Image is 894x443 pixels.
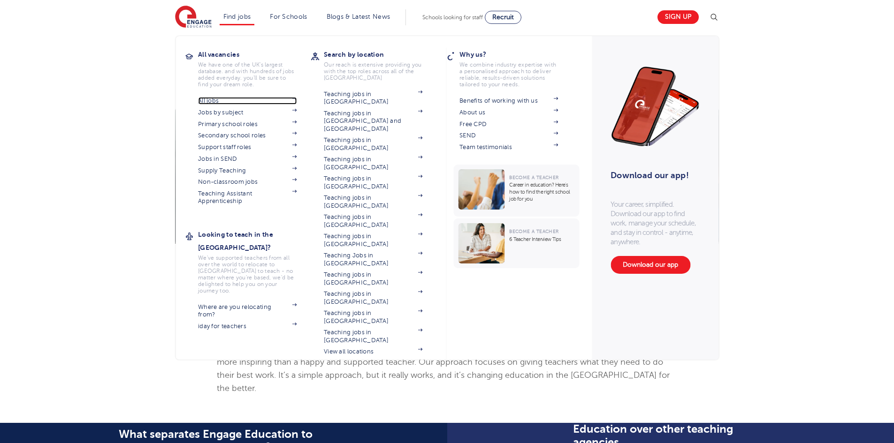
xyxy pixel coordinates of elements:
[327,13,390,20] a: Blogs & Latest News
[459,48,572,88] a: Why us?We combine industry expertise with a personalised approach to deliver reliable, results-dr...
[175,205,349,232] a: I'm a teacher looking for work >
[324,194,422,210] a: Teaching jobs in [GEOGRAPHIC_DATA]
[198,228,311,254] h3: Looking to teach in the [GEOGRAPHIC_DATA]?
[459,97,558,105] a: Benefits of working with us
[198,109,297,116] a: Jobs by subject
[198,143,297,151] a: Support staff roles
[324,90,422,106] a: Teaching jobs in [GEOGRAPHIC_DATA]
[198,190,297,205] a: Teaching Assistant Apprenticeship
[324,290,422,306] a: Teaching jobs in [GEOGRAPHIC_DATA]
[459,48,572,61] h3: Why us?
[509,175,558,180] span: Become a Teacher
[459,109,558,116] a: About us
[459,143,558,151] a: Team testimonials
[324,233,422,248] a: Teaching jobs in [GEOGRAPHIC_DATA]
[223,13,251,20] a: Find jobs
[198,132,297,139] a: Secondary school roles
[611,165,695,186] h3: Download our app!
[324,348,422,355] a: View all locations
[198,303,297,319] a: Where are you relocating from?
[198,155,297,163] a: Jobs in SEND
[459,61,558,88] p: We combine industry expertise with a personalised approach to deliver reliable, results-driven so...
[324,252,422,267] a: Teaching Jobs in [GEOGRAPHIC_DATA]
[198,97,297,105] a: All jobs
[198,120,297,128] a: Primary school roles
[324,175,422,190] a: Teaching jobs in [GEOGRAPHIC_DATA]
[485,11,521,24] a: Recruit
[324,271,422,286] a: Teaching jobs in [GEOGRAPHIC_DATA]
[324,110,422,133] a: Teaching jobs in [GEOGRAPHIC_DATA] and [GEOGRAPHIC_DATA]
[509,236,574,243] p: 6 Teacher Interview Tips
[198,178,297,186] a: Non-classroom jobs
[509,181,574,203] p: Career in education? Here’s how to find the right school job for you
[198,48,311,61] h3: All vacancies
[492,14,514,21] span: Recruit
[453,165,581,217] a: Become a TeacherCareer in education? Here’s how to find the right school job for you
[198,167,297,174] a: Supply Teaching
[453,218,581,268] a: Become a Teacher6 Teacher Interview Tips
[175,6,212,29] img: Engage Education
[324,309,422,325] a: Teaching jobs in [GEOGRAPHIC_DATA]
[324,136,422,152] a: Teaching jobs in [GEOGRAPHIC_DATA]
[324,213,422,229] a: Teaching jobs in [GEOGRAPHIC_DATA]
[459,120,558,128] a: Free CPD
[324,61,422,81] p: Our reach is extensive providing you with the top roles across all of the [GEOGRAPHIC_DATA]
[657,10,699,24] a: Sign up
[459,132,558,139] a: SEND
[324,156,422,171] a: Teaching jobs in [GEOGRAPHIC_DATA]
[198,48,311,88] a: All vacanciesWe have one of the UK's largest database. and with hundreds of jobs added everyday. ...
[324,329,422,344] a: Teaching jobs in [GEOGRAPHIC_DATA]
[324,48,436,61] h3: Search by location
[611,200,700,247] p: Your career, simplified. Download our app to find work, manage your schedule, and stay in control...
[198,255,297,294] p: We've supported teachers from all over the world to relocate to [GEOGRAPHIC_DATA] to teach - no m...
[422,14,483,21] span: Schools looking for staff
[198,61,297,88] p: We have one of the UK's largest database. and with hundreds of jobs added everyday. you'll be sur...
[509,229,558,234] span: Become a Teacher
[175,87,349,244] img: I'm a teacher looking for work
[324,48,436,81] a: Search by locationOur reach is extensive providing you with the top roles across all of the [GEOG...
[270,13,307,20] a: For Schools
[611,256,690,274] a: Download our app
[198,228,311,294] a: Looking to teach in the [GEOGRAPHIC_DATA]?We've supported teachers from all over the world to rel...
[198,323,297,330] a: iday for teachers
